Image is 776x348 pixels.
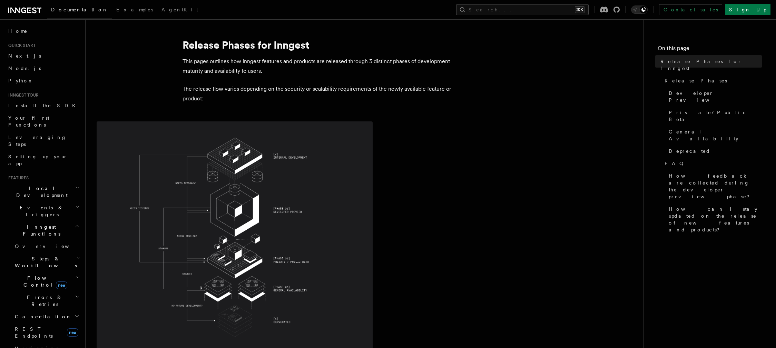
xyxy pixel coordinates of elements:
span: new [67,328,78,337]
a: Developer Preview [666,87,762,106]
a: Overview [12,240,81,252]
span: Next.js [8,53,41,59]
a: Install the SDK [6,99,81,112]
span: General Availability [669,128,762,142]
button: Search...⌘K [456,4,589,15]
a: Examples [112,2,157,19]
span: Private/Public Beta [669,109,762,123]
span: Release Phases [665,77,727,84]
span: Developer Preview [669,90,762,103]
a: Private/Public Beta [666,106,762,126]
a: Python [6,74,81,87]
span: Flow Control [12,275,76,288]
span: new [56,281,67,289]
p: The release flow varies depending on the security or scalability requirements of the newly availa... [183,84,459,103]
span: Examples [116,7,153,12]
span: Overview [15,243,86,249]
a: Sign Up [725,4,770,15]
span: Errors & Retries [12,294,75,308]
a: AgentKit [157,2,202,19]
button: Cancellation [12,310,81,323]
kbd: ⌘K [575,6,585,13]
span: Leveraging Steps [8,135,67,147]
button: Events & Triggers [6,201,81,221]
span: Features [6,175,29,181]
p: This pages outlines how Inngest features and products are released through 3 distinct phases of d... [183,57,459,76]
span: Home [8,28,28,34]
span: Node.js [8,66,41,71]
span: How can I stay updated on the release of new features and products? [669,206,762,233]
a: Home [6,25,81,37]
span: Setting up your app [8,154,68,166]
span: Inngest tour [6,92,39,98]
span: Deprecated [669,148,710,155]
span: How feedback are collected during the developer preview phase? [669,172,762,200]
span: Inngest Functions [6,223,75,237]
span: FAQ [665,160,687,167]
a: FAQ [662,157,762,170]
span: Steps & Workflows [12,255,77,269]
a: Release Phases [662,74,762,87]
a: General Availability [666,126,762,145]
a: Your first Functions [6,112,81,131]
span: Your first Functions [8,115,49,128]
a: How feedback are collected during the developer preview phase? [666,170,762,203]
a: Leveraging Steps [6,131,81,150]
button: Inngest Functions [6,221,81,240]
span: Quick start [6,43,36,48]
a: Deprecated [666,145,762,157]
span: Cancellation [12,313,72,320]
a: Contact sales [659,4,722,15]
span: Local Development [6,185,75,199]
span: Events & Triggers [6,204,75,218]
button: Flow Controlnew [12,272,81,291]
a: Setting up your app [6,150,81,170]
a: Release Phases for Inngest [658,55,762,74]
button: Toggle dark mode [631,6,648,14]
a: REST Endpointsnew [12,323,81,342]
button: Local Development [6,182,81,201]
span: REST Endpoints [15,326,53,339]
a: Documentation [47,2,112,19]
span: Python [8,78,33,83]
a: How can I stay updated on the release of new features and products? [666,203,762,236]
h1: Release Phases for Inngest [183,39,459,51]
span: Install the SDK [8,103,80,108]
span: Documentation [51,7,108,12]
h4: On this page [658,44,762,55]
span: AgentKit [161,7,198,12]
a: Node.js [6,62,81,74]
span: Release Phases for Inngest [660,58,762,72]
button: Errors & Retries [12,291,81,310]
a: Next.js [6,50,81,62]
button: Steps & Workflows [12,252,81,272]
